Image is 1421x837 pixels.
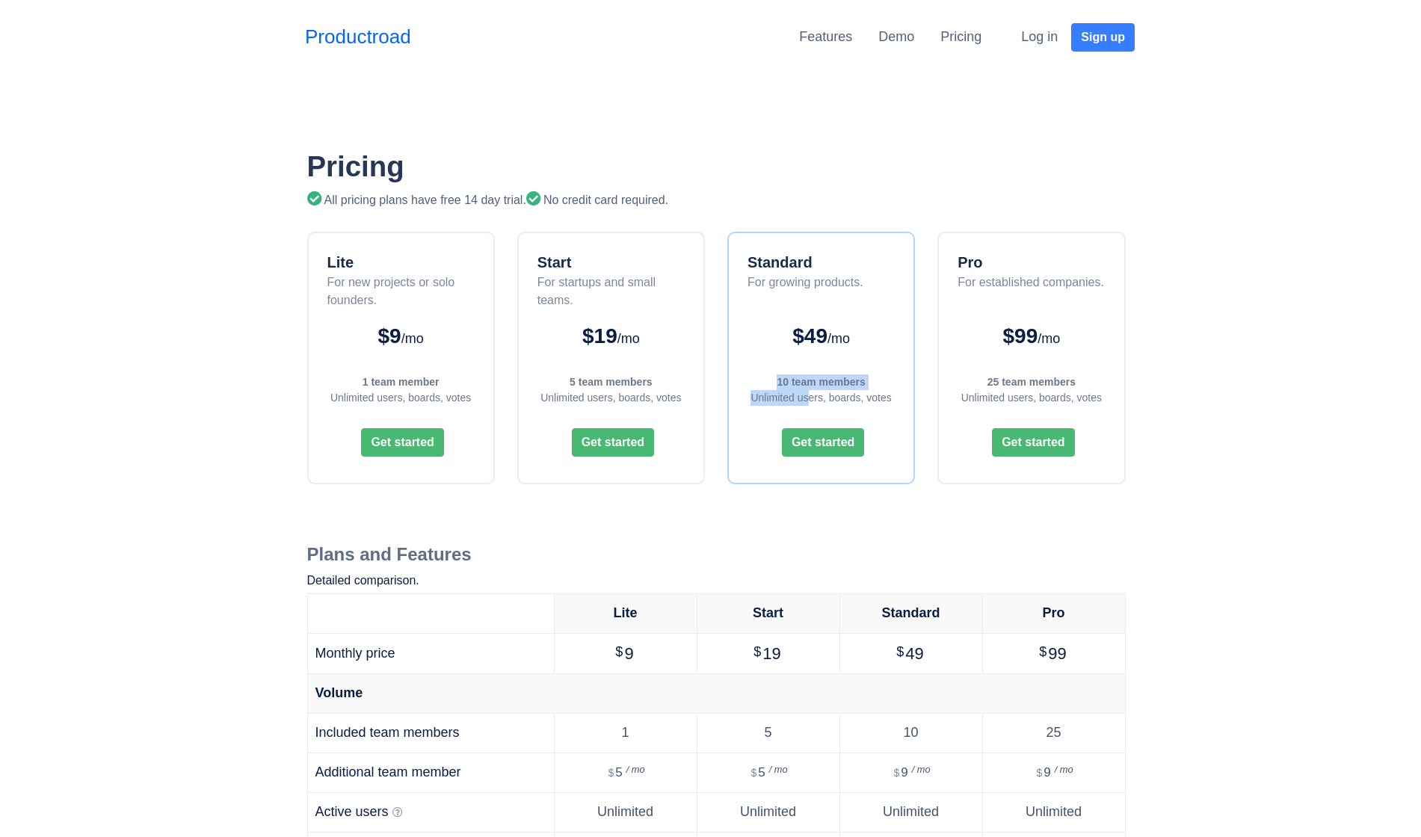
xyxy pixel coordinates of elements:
[1011,22,1067,52] button: Log in
[554,593,697,633] th: Lite
[748,251,863,274] div: Standard
[537,251,688,274] div: Start
[893,767,899,779] span: $
[764,725,771,740] span: 5
[307,753,554,792] td: Additional team member
[315,804,389,819] span: Active users
[883,804,939,819] span: Unlimited
[744,321,898,352] div: $49
[827,331,850,346] span: /mo
[697,593,839,633] th: Start
[878,29,914,44] a: Demo
[401,331,424,346] span: /mo
[954,321,1109,352] div: $99
[572,428,654,457] button: Get started
[940,29,981,44] a: Pricing
[750,767,756,779] span: $
[769,764,788,775] sup: / mo
[1044,765,1069,779] span: 9
[1036,767,1042,779] span: $
[624,644,633,663] span: 9
[912,764,931,775] sup: / mo
[748,274,863,309] div: For growing products.
[740,804,796,819] span: Unlimited
[762,644,780,663] span: 19
[839,593,982,633] th: Standard
[307,633,554,673] td: Monthly price
[982,593,1125,633] th: Pro
[901,765,926,779] span: 9
[307,673,1125,713] td: Volume
[1071,23,1135,52] button: Sign up
[758,765,783,779] span: 5
[608,767,614,779] span: $
[327,274,478,309] div: For new projects or solo founders.
[305,22,411,52] a: Productroad
[363,376,440,388] strong: 1 team member
[992,428,1074,457] button: Get started
[307,544,1126,566] h2: Plans and Features
[954,390,1109,406] div: Unlimited users, boards, votes
[1038,331,1060,346] span: /mo
[1039,644,1047,659] span: $
[1048,644,1066,663] span: 99
[534,390,688,406] div: Unlimited users, boards, votes
[615,765,641,779] span: 5
[896,644,904,659] span: $
[1026,804,1082,819] span: Unlimited
[1046,725,1061,740] span: 25
[307,572,1126,590] p: Detailed comparison.
[777,376,865,388] strong: 10 team members
[617,331,640,346] span: /mo
[534,321,688,352] div: $19
[537,274,688,309] div: For startups and small teams.
[958,274,1104,309] div: For established companies.
[621,725,629,740] span: 1
[324,390,478,406] div: Unlimited users, boards, votes
[324,321,478,352] div: $9
[799,29,852,44] a: Features
[361,428,443,457] button: Get started
[958,251,1104,274] div: Pro
[307,149,1126,184] h1: Pricing
[905,644,923,663] span: 49
[615,644,623,659] span: $
[987,376,1076,388] strong: 25 team members
[327,251,478,274] div: Lite
[744,390,898,406] div: Unlimited users, boards, votes
[597,804,653,819] span: Unlimited
[903,725,918,740] span: 10
[307,713,554,753] td: Included team members
[570,376,653,388] strong: 5 team members
[307,191,1126,209] div: All pricing plans have free 14 day trial. No credit card required.
[753,644,761,659] span: $
[782,428,864,457] button: Get started
[1055,764,1073,775] sup: / mo
[626,764,645,775] sup: / mo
